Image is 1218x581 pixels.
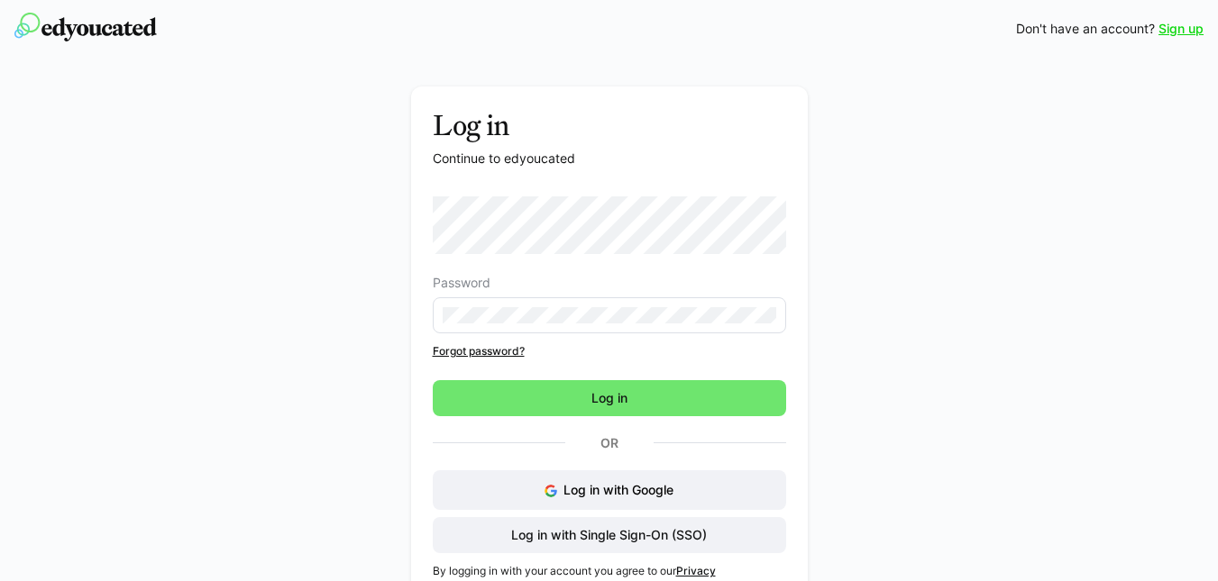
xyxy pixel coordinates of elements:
[433,344,786,359] a: Forgot password?
[563,482,673,497] span: Log in with Google
[433,517,786,553] button: Log in with Single Sign-On (SSO)
[433,276,490,290] span: Password
[508,526,710,544] span: Log in with Single Sign-On (SSO)
[14,13,157,41] img: edyoucated
[433,470,786,510] button: Log in with Google
[1016,20,1155,38] span: Don't have an account?
[433,150,786,168] p: Continue to edyoucated
[589,389,630,407] span: Log in
[433,108,786,142] h3: Log in
[565,431,654,456] p: Or
[1158,20,1204,38] a: Sign up
[433,380,786,416] button: Log in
